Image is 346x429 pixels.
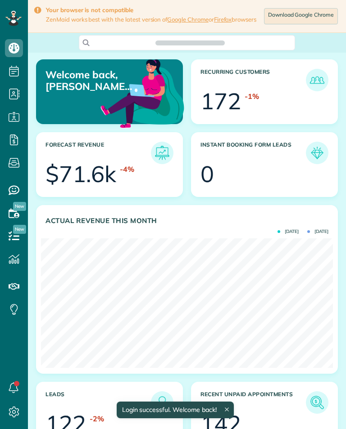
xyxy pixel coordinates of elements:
[167,16,209,23] a: Google Chrome
[200,69,306,91] h3: Recurring Customers
[308,144,326,162] img: icon_form_leads-04211a6a04a5b2264e4ee56bc0799ec3eb69b7e499cbb523a139df1d13a81ae0.png
[200,142,306,164] h3: Instant Booking Form Leads
[153,144,171,162] img: icon_forecast_revenue-8c13a41c7ed35a8dcfafea3cbb826a0462acb37728057bba2d056411b612bbbe.png
[307,229,328,234] span: [DATE]
[13,202,26,211] span: New
[46,163,116,185] div: $71.6k
[164,38,215,47] span: Search ZenMaid…
[120,164,134,174] div: -4%
[245,91,259,102] div: -1%
[153,393,171,411] img: icon_leads-1bed01f49abd5b7fead27621c3d59655bb73ed531f8eeb49469d10e621d6b896.png
[99,49,186,136] img: dashboard_welcome-42a62b7d889689a78055ac9021e634bf52bae3f8056760290aed330b23ab8690.png
[46,6,256,14] strong: Your browser is not compatible
[46,217,328,225] h3: Actual Revenue this month
[278,229,299,234] span: [DATE]
[264,8,338,24] a: Download Google Chrome
[214,16,232,23] a: Firefox
[46,391,151,414] h3: Leads
[13,225,26,234] span: New
[46,142,151,164] h3: Forecast Revenue
[90,414,104,424] div: -2%
[308,393,326,411] img: icon_unpaid_appointments-47b8ce3997adf2238b356f14209ab4cced10bd1f174958f3ca8f1d0dd7fffeee.png
[200,90,241,112] div: 172
[46,69,135,93] p: Welcome back, [PERSON_NAME] & [PERSON_NAME]!
[200,163,214,185] div: 0
[116,402,233,418] div: Login successful. Welcome back!
[46,16,256,23] span: ZenMaid works best with the latest version of or browsers
[200,391,306,414] h3: Recent unpaid appointments
[308,71,326,89] img: icon_recurring_customers-cf858462ba22bcd05b5a5880d41d6543d210077de5bb9ebc9590e49fd87d84ed.png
